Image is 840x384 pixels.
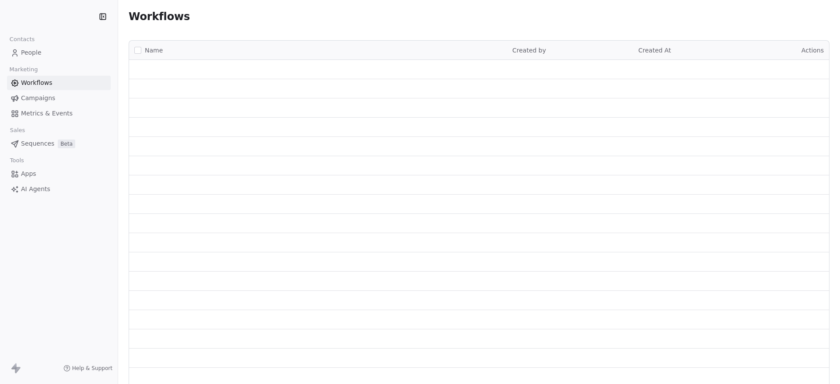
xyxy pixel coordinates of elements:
[6,154,28,167] span: Tools
[145,46,163,55] span: Name
[7,182,111,196] a: AI Agents
[21,94,55,103] span: Campaigns
[7,91,111,105] a: Campaigns
[7,136,111,151] a: SequencesBeta
[21,185,50,194] span: AI Agents
[6,124,29,137] span: Sales
[21,139,54,148] span: Sequences
[7,76,111,90] a: Workflows
[638,47,671,54] span: Created At
[72,365,112,372] span: Help & Support
[21,109,73,118] span: Metrics & Events
[6,63,42,76] span: Marketing
[801,47,824,54] span: Actions
[6,33,38,46] span: Contacts
[21,169,36,178] span: Apps
[58,140,75,148] span: Beta
[63,365,112,372] a: Help & Support
[7,167,111,181] a: Apps
[129,10,190,23] span: Workflows
[512,47,546,54] span: Created by
[21,78,52,87] span: Workflows
[7,106,111,121] a: Metrics & Events
[21,48,42,57] span: People
[7,45,111,60] a: People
